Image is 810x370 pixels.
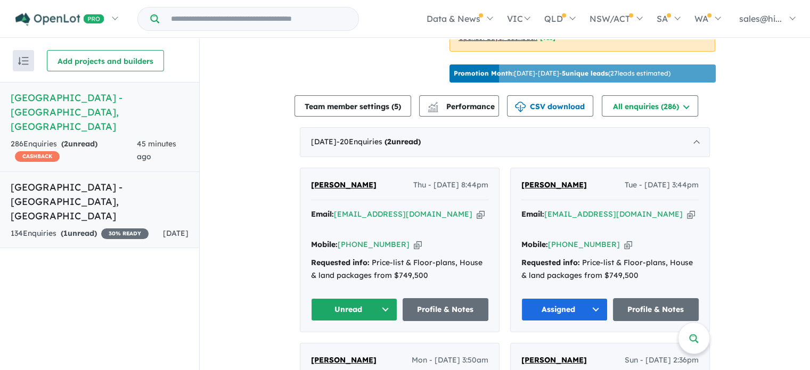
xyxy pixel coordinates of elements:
button: Copy [624,239,632,250]
button: Copy [687,209,695,220]
a: [PERSON_NAME] [311,354,377,367]
strong: ( unread) [61,139,97,149]
a: [PHONE_NUMBER] [548,240,620,249]
strong: Requested info: [521,258,580,267]
span: [DATE] [163,228,189,238]
button: Assigned [521,298,608,321]
span: sales@hi... [739,13,782,24]
button: Copy [414,239,422,250]
div: 134 Enquir ies [11,227,149,240]
p: [DATE] - [DATE] - ( 27 leads estimated) [454,69,670,78]
input: Try estate name, suburb, builder or developer [161,7,356,30]
span: [PERSON_NAME] [521,355,587,365]
span: CASHBACK [15,151,60,162]
img: line-chart.svg [428,102,438,108]
strong: Email: [521,209,544,219]
a: [PHONE_NUMBER] [338,240,410,249]
b: Promotion Month: [454,69,514,77]
b: 5 unique leads [562,69,608,77]
img: download icon [515,102,526,112]
button: Copy [477,209,485,220]
span: [PERSON_NAME] [311,180,377,190]
span: Mon - [DATE] 3:50am [412,354,488,367]
div: Price-list & Floor-plans, House & land packages from $749,500 [311,257,488,282]
a: [PERSON_NAME] [521,179,587,192]
button: Performance [419,95,499,117]
span: - 20 Enquir ies [337,137,421,146]
span: 2 [387,137,391,146]
span: 45 minutes ago [137,139,176,161]
a: [PERSON_NAME] [311,179,377,192]
button: Unread [311,298,397,321]
div: 286 Enquir ies [11,138,137,163]
span: Thu - [DATE] 8:44pm [413,179,488,192]
span: 1 [63,228,68,238]
span: 2 [64,139,68,149]
strong: Requested info: [311,258,370,267]
button: Team member settings (5) [294,95,411,117]
button: CSV download [507,95,593,117]
a: [EMAIL_ADDRESS][DOMAIN_NAME] [544,209,683,219]
a: [EMAIL_ADDRESS][DOMAIN_NAME] [334,209,472,219]
div: [DATE] [300,127,710,157]
span: 30 % READY [101,228,149,239]
a: [PERSON_NAME] [521,354,587,367]
strong: Mobile: [521,240,548,249]
strong: Mobile: [311,240,338,249]
button: All enquiries (286) [602,95,698,117]
button: Add projects and builders [47,50,164,71]
strong: Email: [311,209,334,219]
a: Profile & Notes [613,298,699,321]
div: Price-list & Floor-plans, House & land packages from $749,500 [521,257,699,282]
a: Profile & Notes [403,298,489,321]
span: [PERSON_NAME] [311,355,377,365]
h5: [GEOGRAPHIC_DATA] - [GEOGRAPHIC_DATA] , [GEOGRAPHIC_DATA] [11,180,189,223]
strong: ( unread) [384,137,421,146]
strong: ( unread) [61,228,97,238]
span: [PERSON_NAME] [521,180,587,190]
img: sort.svg [18,57,29,65]
span: Performance [429,102,495,111]
span: Sun - [DATE] 2:36pm [625,354,699,367]
h5: [GEOGRAPHIC_DATA] - [GEOGRAPHIC_DATA] , [GEOGRAPHIC_DATA] [11,91,189,134]
img: Openlot PRO Logo White [15,13,104,26]
img: bar-chart.svg [428,105,438,112]
span: Tue - [DATE] 3:44pm [625,179,699,192]
span: 5 [394,102,398,111]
